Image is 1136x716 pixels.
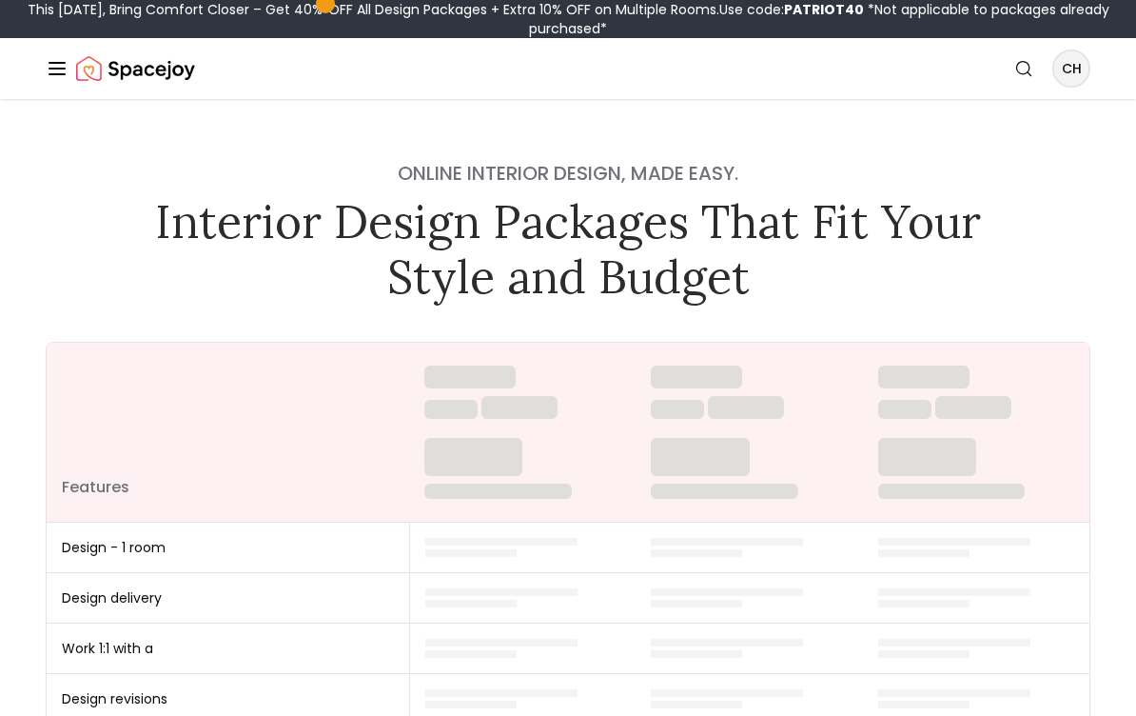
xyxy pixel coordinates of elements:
[1052,50,1090,88] button: CH
[47,343,409,523] th: Features
[142,160,994,187] h4: Online interior design, made easy.
[142,194,994,304] h1: Interior Design Packages That Fit Your Style and Budget
[1054,51,1088,86] span: CH
[76,50,195,88] img: Spacejoy Logo
[46,38,1090,99] nav: Global
[76,50,195,88] a: Spacejoy
[47,523,409,573] td: Design - 1 room
[47,573,409,624] td: Design delivery
[47,624,409,674] td: Work 1:1 with a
